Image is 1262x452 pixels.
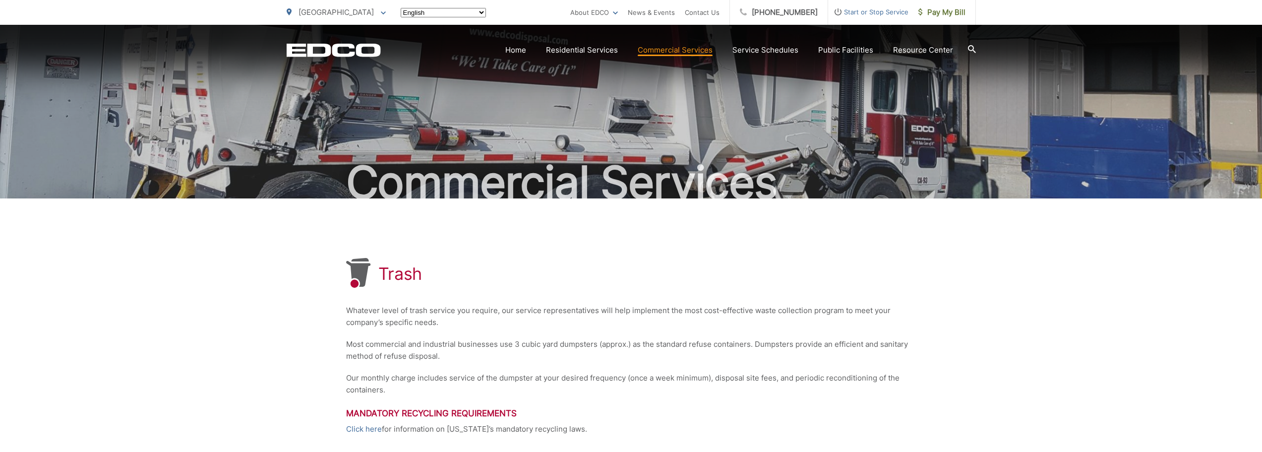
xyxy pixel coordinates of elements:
[505,44,526,56] a: Home
[378,264,422,284] h1: Trash
[685,6,720,18] a: Contact Us
[346,423,916,435] p: for information on [US_STATE]’s mandatory recycling laws.
[818,44,873,56] a: Public Facilities
[346,423,382,435] a: Click here
[732,44,798,56] a: Service Schedules
[893,44,953,56] a: Resource Center
[638,44,713,56] a: Commercial Services
[346,372,916,396] p: Our monthly charge includes service of the dumpster at your desired frequency (once a week minimu...
[346,305,916,328] p: Whatever level of trash service you require, our service representatives will help implement the ...
[918,6,965,18] span: Pay My Bill
[287,43,381,57] a: EDCD logo. Return to the homepage.
[299,7,374,17] span: [GEOGRAPHIC_DATA]
[546,44,618,56] a: Residential Services
[346,408,916,418] h3: Mandatory Recycling Requirements
[287,158,976,207] h2: Commercial Services
[570,6,618,18] a: About EDCO
[628,6,675,18] a: News & Events
[401,8,486,17] select: Select a language
[346,338,916,362] p: Most commercial and industrial businesses use 3 cubic yard dumpsters (approx.) as the standard re...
